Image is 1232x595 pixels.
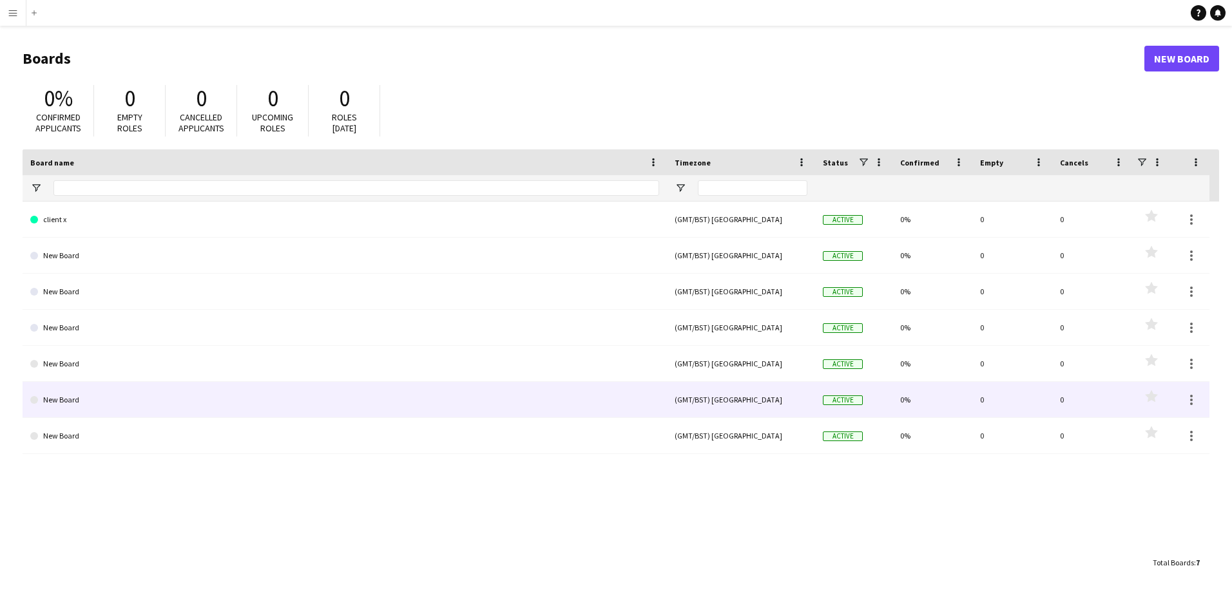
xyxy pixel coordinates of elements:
div: 0 [1052,382,1132,417]
a: New Board [30,238,659,274]
span: Empty roles [117,111,142,134]
span: 7 [1196,558,1200,567]
span: Total Boards [1153,558,1194,567]
div: 0 [1052,274,1132,309]
button: Open Filter Menu [675,182,686,194]
div: (GMT/BST) [GEOGRAPHIC_DATA] [667,274,815,309]
span: Confirmed [900,158,939,167]
span: Confirmed applicants [35,111,81,134]
span: 0 [339,84,350,113]
a: New Board [30,418,659,454]
input: Timezone Filter Input [698,180,807,196]
div: 0 [1052,202,1132,237]
input: Board name Filter Input [53,180,659,196]
span: 0 [267,84,278,113]
div: (GMT/BST) [GEOGRAPHIC_DATA] [667,202,815,237]
span: Active [823,359,863,369]
div: 0 [1052,418,1132,453]
div: (GMT/BST) [GEOGRAPHIC_DATA] [667,310,815,345]
h1: Boards [23,49,1144,68]
span: Cancels [1060,158,1088,167]
span: Timezone [675,158,711,167]
div: 0 [972,346,1052,381]
div: 0% [892,310,972,345]
div: 0 [972,418,1052,453]
div: 0 [1052,310,1132,345]
span: 0 [196,84,207,113]
span: Empty [980,158,1003,167]
div: 0 [972,382,1052,417]
div: : [1153,550,1200,575]
span: Roles [DATE] [332,111,357,134]
a: New Board [30,274,659,310]
span: Active [823,431,863,441]
a: client x [30,202,659,238]
div: (GMT/BST) [GEOGRAPHIC_DATA] [667,346,815,381]
a: New Board [30,346,659,382]
span: Active [823,395,863,405]
span: Active [823,251,863,261]
div: (GMT/BST) [GEOGRAPHIC_DATA] [667,238,815,273]
div: 0% [892,346,972,381]
div: 0% [892,238,972,273]
span: Upcoming roles [252,111,293,134]
button: Open Filter Menu [30,182,42,194]
div: (GMT/BST) [GEOGRAPHIC_DATA] [667,418,815,453]
span: Board name [30,158,74,167]
div: 0 [972,310,1052,345]
div: 0 [1052,346,1132,381]
div: 0 [972,238,1052,273]
span: Cancelled applicants [178,111,224,134]
div: 0% [892,382,972,417]
div: 0 [1052,238,1132,273]
span: Active [823,287,863,297]
span: Active [823,215,863,225]
a: New Board [30,310,659,346]
div: 0% [892,418,972,453]
span: 0 [124,84,135,113]
div: 0% [892,274,972,309]
a: New Board [30,382,659,418]
div: (GMT/BST) [GEOGRAPHIC_DATA] [667,382,815,417]
div: 0% [892,202,972,237]
div: 0 [972,274,1052,309]
span: Status [823,158,848,167]
span: 0% [44,84,73,113]
a: New Board [1144,46,1219,71]
div: 0 [972,202,1052,237]
span: Active [823,323,863,333]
